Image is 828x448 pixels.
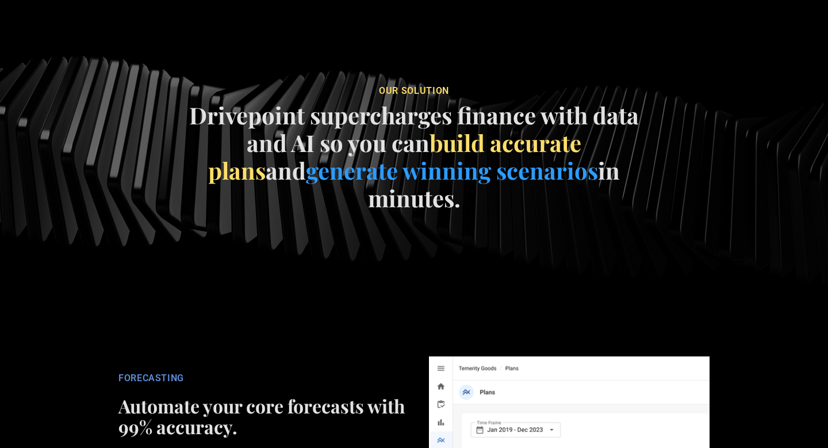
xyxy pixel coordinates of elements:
[208,127,581,185] span: build accurate plans
[179,101,649,212] h4: Drivepoint supercharges finance with data and AI so you can and in minutes.
[379,85,449,96] span: our soluTION
[306,155,598,185] span: generate winning scenarios
[118,396,406,437] h2: Automate your core forecasts with 99% accuracy.
[118,373,406,384] div: FORECASTING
